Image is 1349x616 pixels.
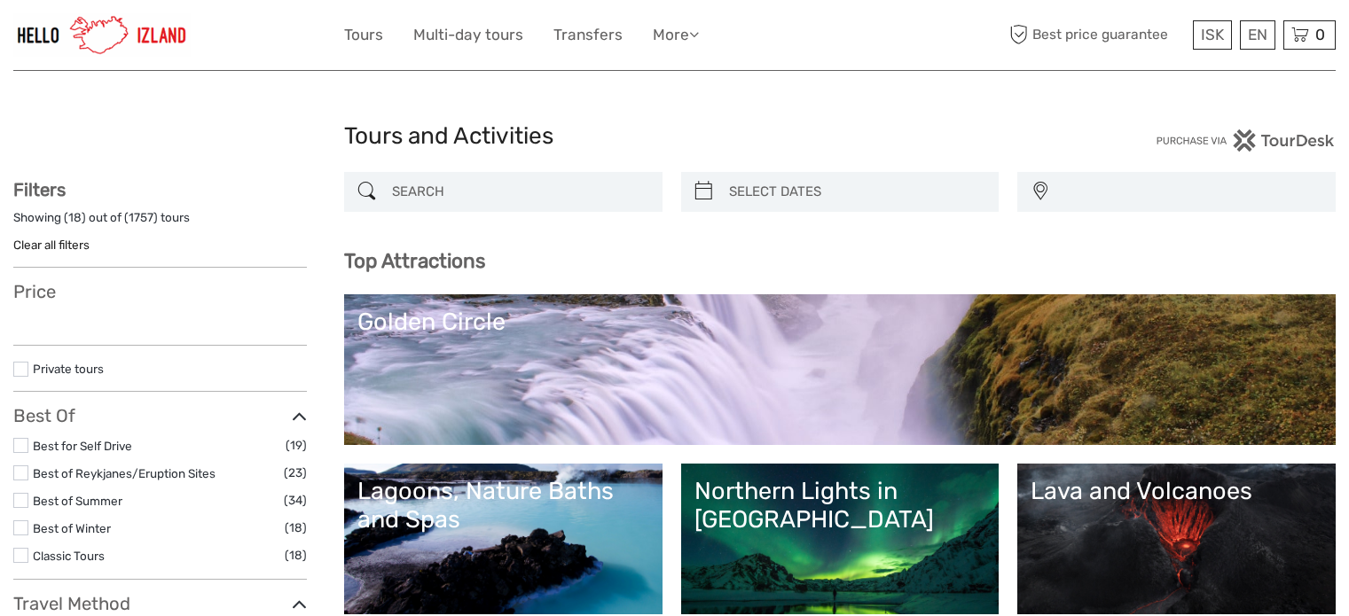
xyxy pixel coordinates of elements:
[1031,477,1322,601] a: Lava and Volcanoes
[13,209,307,237] div: Showing ( ) out of ( ) tours
[1031,477,1322,505] div: Lava and Volcanoes
[344,249,485,273] b: Top Attractions
[33,439,132,453] a: Best for Self Drive
[284,490,307,511] span: (34)
[1156,129,1336,152] img: PurchaseViaTourDesk.png
[285,545,307,565] span: (18)
[13,13,191,57] img: 1270-cead85dc-23af-4572-be81-b346f9cd5751_logo_small.jpg
[357,477,649,534] div: Lagoons, Nature Baths and Spas
[129,209,153,226] label: 1757
[385,176,654,207] input: SEARCH
[33,494,122,508] a: Best of Summer
[722,176,991,207] input: SELECT DATES
[1240,20,1275,50] div: EN
[357,308,1322,432] a: Golden Circle
[13,405,307,426] h3: Best Of
[357,477,649,601] a: Lagoons, Nature Baths and Spas
[653,22,699,48] a: More
[13,238,90,252] a: Clear all filters
[1201,26,1224,43] span: ISK
[13,593,307,614] h3: Travel Method
[33,549,105,563] a: Classic Tours
[694,477,986,601] a: Northern Lights in [GEOGRAPHIC_DATA]
[286,435,307,456] span: (19)
[553,22,623,48] a: Transfers
[357,308,1322,336] div: Golden Circle
[413,22,523,48] a: Multi-day tours
[13,281,307,302] h3: Price
[68,209,82,226] label: 18
[285,518,307,538] span: (18)
[344,22,383,48] a: Tours
[33,362,104,376] a: Private tours
[344,122,1006,151] h1: Tours and Activities
[33,466,216,480] a: Best of Reykjanes/Eruption Sites
[1313,26,1328,43] span: 0
[33,521,111,535] a: Best of Winter
[694,477,986,534] div: Northern Lights in [GEOGRAPHIC_DATA]
[1005,20,1188,50] span: Best price guarantee
[13,179,66,200] strong: Filters
[284,463,307,483] span: (23)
